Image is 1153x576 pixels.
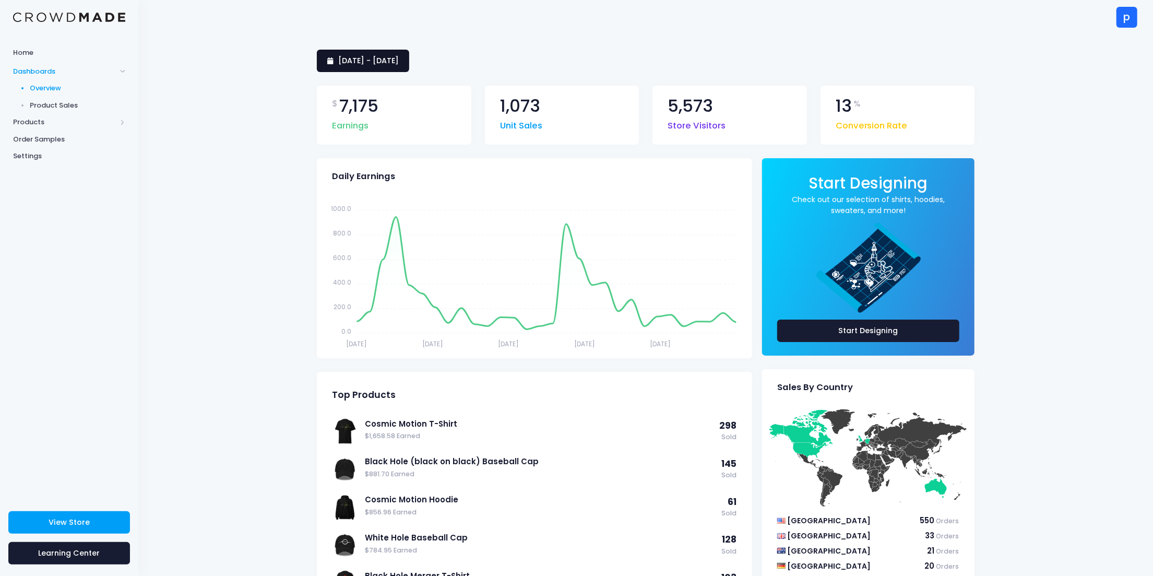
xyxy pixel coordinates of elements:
span: 550 [920,515,935,526]
span: 33 [925,530,935,541]
span: Orders [936,532,959,540]
span: [GEOGRAPHIC_DATA] [787,515,871,526]
tspan: 600.0 [334,253,352,262]
span: [GEOGRAPHIC_DATA] [787,531,871,541]
span: $784.95 Earned [365,546,716,556]
a: Cosmic Motion T-Shirt [365,418,714,430]
span: Unit Sales [500,114,542,133]
a: Start Designing [777,320,959,342]
tspan: 200.0 [334,302,352,311]
a: Start Designing [809,181,928,191]
span: 1,073 [500,98,540,115]
span: Overview [30,83,126,93]
span: % [853,98,861,110]
span: Top Products [332,390,396,401]
span: Settings [13,151,125,161]
a: View Store [8,511,130,534]
span: 128 [722,533,736,546]
span: Products [13,117,116,127]
span: 13 [836,98,852,115]
tspan: 0.0 [342,327,352,336]
span: Store Visitors [668,114,726,133]
span: Orders [936,516,959,525]
span: $1,658.58 Earned [365,431,714,441]
a: Check out our selection of shirts, hoodies, sweaters, and more! [777,194,959,216]
span: Sold [719,432,736,442]
span: [GEOGRAPHIC_DATA] [787,561,871,571]
tspan: [DATE] [347,339,367,348]
tspan: 800.0 [334,229,352,238]
tspan: 400.0 [334,278,352,287]
a: White Hole Baseball Cap [365,532,716,544]
span: Order Samples [13,134,125,145]
span: View Store [49,517,90,527]
span: Earnings [332,114,369,133]
span: Orders [936,547,959,556]
a: [DATE] - [DATE] [317,50,409,72]
tspan: [DATE] [574,339,595,348]
span: 5,573 [668,98,713,115]
tspan: [DATE] [422,339,443,348]
span: 21 [928,545,935,556]
span: $ [332,98,338,110]
a: Black Hole (black on black) Baseball Cap [365,456,716,467]
div: p [1116,7,1137,28]
a: Cosmic Motion Hoodie [365,494,716,506]
span: Learning Center [39,548,100,558]
span: 20 [925,560,935,571]
span: 61 [728,496,736,508]
span: $856.96 Earned [365,508,716,518]
span: 7,175 [340,98,379,115]
span: Sold [721,509,736,519]
span: 145 [721,457,736,470]
span: Sold [721,547,736,557]
span: Start Designing [809,172,928,194]
span: Home [13,48,125,58]
span: $881.70 Earned [365,469,716,479]
span: 298 [719,419,736,432]
span: Daily Earnings [332,171,395,182]
span: Product Sales [30,100,126,111]
span: Orders [936,562,959,571]
span: Dashboards [13,66,116,77]
span: Sold [721,471,736,480]
img: Logo [13,13,125,22]
tspan: [DATE] [650,339,671,348]
tspan: 1000.0 [331,204,352,213]
span: [DATE] - [DATE] [338,55,399,66]
span: Conversion Rate [836,114,908,133]
span: Sales By Country [777,382,853,393]
tspan: [DATE] [498,339,519,348]
span: [GEOGRAPHIC_DATA] [787,546,871,556]
a: Learning Center [8,542,130,565]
